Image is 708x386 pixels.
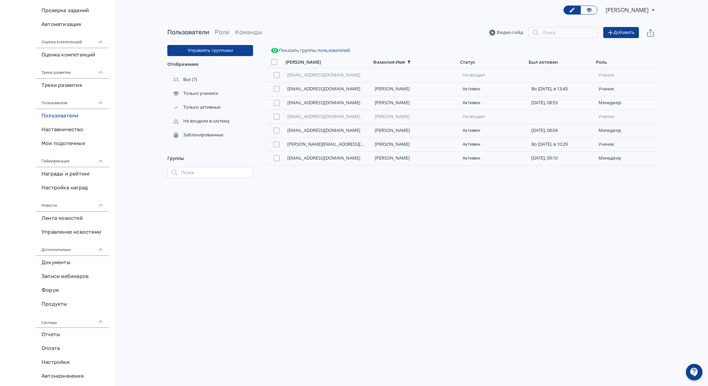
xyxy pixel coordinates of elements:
[531,142,593,147] div: Во [DATE], в 10:29
[460,59,475,65] div: Статус
[603,27,639,38] button: Добавить
[598,128,654,133] div: менеджер
[463,155,524,161] div: Активен
[36,195,109,212] div: Новости
[375,127,410,133] a: [PERSON_NAME]
[36,356,109,369] a: Настройки
[235,28,262,36] a: Команды
[598,86,654,92] div: ученик
[598,155,654,161] div: менеджер
[36,311,109,328] div: Система
[36,32,109,48] div: Оценка компетенций
[36,109,109,123] a: Пользователи
[598,72,654,78] div: ученик
[287,72,360,78] a: [EMAIL_ADDRESS][DOMAIN_NAME]
[287,86,360,92] a: [EMAIL_ADDRESS][DOMAIN_NAME]
[463,72,524,78] div: Не входил
[36,4,109,18] a: Проверка заданий
[167,77,192,83] div: Все
[36,123,109,137] a: Наставничество
[36,328,109,342] a: Отчеты
[167,132,225,138] div: Заблокированные
[596,59,607,65] div: Роль
[36,284,109,297] a: Форум
[531,100,593,106] div: [DATE], 08:53
[286,59,321,65] div: [PERSON_NAME]
[167,150,253,167] div: Группы
[287,99,360,106] a: [EMAIL_ADDRESS][DOMAIN_NAME]
[167,118,231,124] div: Не входили в систему
[529,59,558,65] div: Был активен
[167,45,253,56] button: Управлять группами
[373,59,405,65] div: Фамилия Имя
[36,48,109,62] a: Оценка компетенций
[375,155,410,161] a: [PERSON_NAME]
[36,239,109,256] div: Дополнительно
[598,114,654,119] div: ученик
[36,270,109,284] a: Записи вебинаров
[269,45,351,56] button: Показать группы пользователей
[287,141,395,147] a: [PERSON_NAME][EMAIL_ADDRESS][DOMAIN_NAME]
[287,127,360,133] a: [EMAIL_ADDRESS][DOMAIN_NAME]
[36,18,109,32] a: Автоматизация
[215,28,230,36] a: Роли
[167,56,253,73] div: Отображение
[531,86,593,92] div: Во [DATE], в 13:43
[36,137,109,151] a: Мои подопечные
[36,342,109,356] a: Оплата
[375,113,410,119] a: [PERSON_NAME]
[287,113,360,119] a: [EMAIL_ADDRESS][DOMAIN_NAME]
[36,167,109,181] a: Награды и рейтинг
[36,212,109,225] a: Лента новостей
[463,114,524,119] div: Не входил
[167,28,209,36] a: Пользователи
[167,90,220,97] div: Только ученики
[463,86,524,92] div: Активен
[36,181,109,195] a: Настройка наград
[36,369,109,383] a: Автоназначения
[531,155,593,161] div: [DATE], 09:10
[463,128,524,133] div: Активен
[36,256,109,270] a: Документы
[36,151,109,167] div: Геймификация
[167,104,222,110] div: Только активные
[531,128,593,133] div: [DATE], 08:04
[646,29,655,37] svg: Экспорт пользователей файлом
[167,73,253,87] div: (7)
[375,99,410,106] a: [PERSON_NAME]
[489,29,523,36] a: Видео-гайд
[598,100,654,106] div: менеджер
[375,86,410,92] a: [PERSON_NAME]
[36,297,109,311] a: Продукты
[36,79,109,92] a: Треки развития
[375,141,410,147] a: [PERSON_NAME]
[463,142,524,147] div: Активен
[36,225,109,239] a: Управление новостями
[287,155,360,161] a: [EMAIL_ADDRESS][DOMAIN_NAME]
[580,6,597,15] a: Переключиться в режим ученика
[606,6,650,14] span: Даниил Подковыров
[598,142,654,147] div: ученик
[36,62,109,79] div: Треки развития
[463,100,524,106] div: Активен
[36,92,109,109] div: Пользователи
